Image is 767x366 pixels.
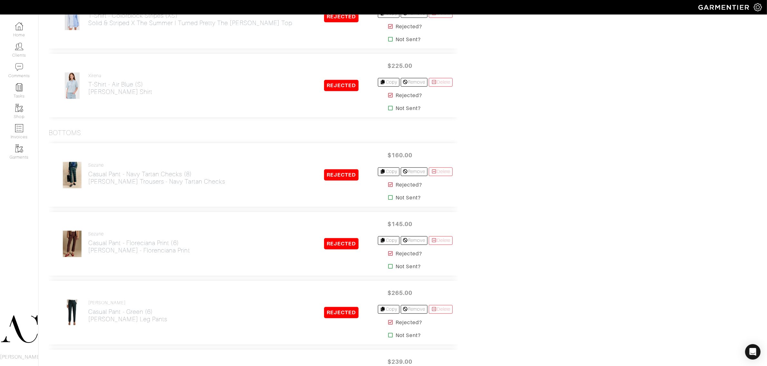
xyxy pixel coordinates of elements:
img: dashboard-icon-dbcd8f5a0b271acd01030246c82b418ddd0df26cd7fceb0bd07c9910d44c42f6.png [15,22,23,30]
a: Copy [378,167,399,176]
span: REJECTED [324,169,359,180]
a: [PERSON_NAME] Casual Pant - Green (6)[PERSON_NAME] Leg Pants [88,300,167,323]
strong: Not Sent? [396,105,420,112]
strong: Rejected? [396,181,422,189]
h2: T-Shirt - Air Blue (S) [PERSON_NAME] Shirt [88,81,152,96]
a: Sezane Casual Pant - Navy tartan checks (8)[PERSON_NAME] Trousers - Navy tartan checks [88,162,225,185]
strong: Rejected? [396,92,422,99]
strong: Rejected? [396,319,422,326]
a: Delete [429,305,453,314]
span: REJECTED [324,238,359,249]
img: garments-icon-b7da505a4dc4fd61783c78ac3ca0ef83fa9d6f193b1c9dc38574b1d14d53ca28.png [15,144,23,152]
h2: Casual Pant - Navy tartan checks (8) [PERSON_NAME] Trousers - Navy tartan checks [88,170,225,185]
strong: Not Sent? [396,194,420,202]
img: comment-icon-a0a6a9ef722e966f86d9cbdc48e553b5cf19dbc54f86b18d962a5391bc8f6eb6.png [15,63,23,71]
a: Remove [401,236,427,245]
h4: [PERSON_NAME] [88,300,167,306]
a: Remove [401,305,427,314]
div: Open Intercom Messenger [745,344,761,360]
h2: Casual Pant - Green (6) [PERSON_NAME] Leg Pants [88,308,167,323]
img: gear-icon-white-bd11855cb880d31180b6d7d6211b90ccbf57a29d726f0c71d8c61bd08dd39cc2.png [754,3,762,11]
span: $225.00 [380,59,419,73]
a: Delete [429,236,453,245]
strong: Rejected? [396,23,422,31]
a: Remove [401,167,427,176]
img: garmentier-logo-header-white-b43fb05a5012e4ada735d5af1a66efaba907eab6374d6393d1fbf88cb4ef424d.png [695,2,754,13]
a: Delete [429,167,453,176]
span: REJECTED [324,11,359,22]
span: $145.00 [380,217,419,231]
h4: Sezane [88,231,190,237]
h3: Bottoms [49,129,81,137]
h4: Xirena [88,73,152,78]
img: garments-icon-b7da505a4dc4fd61783c78ac3ca0ef83fa9d6f193b1c9dc38574b1d14d53ca28.png [15,104,23,112]
a: Copy [378,236,399,245]
a: Copy [378,78,399,87]
img: eW8u4hEHdYDy8fAzqZJWjPhq [62,161,82,188]
span: $160.00 [380,148,419,162]
a: Remove [401,78,427,87]
img: xiDVtEqCot46tGDrw4YXYcBF [64,3,80,30]
img: nHLRioVJXz2NBtNLwDFhij9s [64,72,80,99]
img: clients-icon-6bae9207a08558b7cb47a8932f037763ab4055f8c8b6bfacd5dc20c3e0201464.png [15,42,23,50]
strong: Rejected? [396,250,422,258]
span: REJECTED [324,80,359,91]
a: Delete [429,78,453,87]
strong: Not Sent? [396,36,420,43]
a: Solid & Striped T-Shirt - Colorblock Stripes (XS)Solid & Striped x The Summer I Turned Pretty The... [88,4,292,27]
img: reminder-icon-8004d30b9f0a5d33ae49ab947aed9ed385cf756f9e5892f1edd6e32f2345188e.png [15,83,23,91]
h2: Casual Pant - Floreciana Print (6) [PERSON_NAME] - Florenciana print [88,239,190,254]
strong: Not Sent? [396,263,420,270]
span: REJECTED [324,307,359,318]
h2: T-Shirt - Colorblock Stripes (XS) Solid & Striped x The Summer I Turned Pretty The [PERSON_NAME] Top [88,12,292,27]
h4: Sezane [88,162,225,168]
a: Sezane Casual Pant - Floreciana Print (6)[PERSON_NAME] - Florenciana print [88,231,190,254]
strong: Not Sent? [396,332,420,339]
a: Copy [378,305,399,314]
img: iWRNByq3dkYPzzwYea4FbxQC [61,299,83,326]
img: orders-icon-0abe47150d42831381b5fb84f609e132dff9fe21cb692f30cb5eec754e2cba89.png [15,124,23,132]
img: 1greqeK7JUpXxSsv3FATnCJQ [62,230,82,257]
a: Xirena T-Shirt - Air Blue (S)[PERSON_NAME] Shirt [88,73,152,96]
span: $265.00 [380,286,419,300]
